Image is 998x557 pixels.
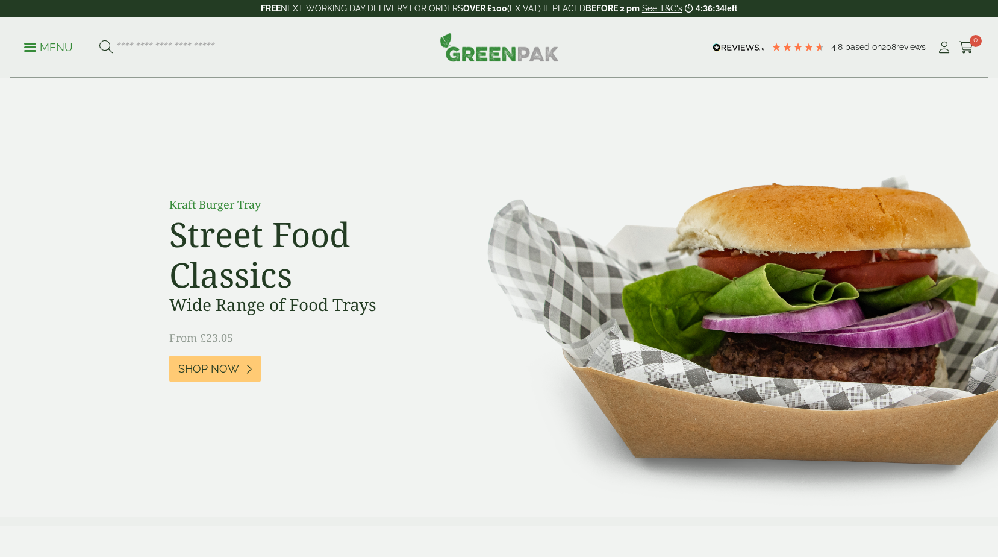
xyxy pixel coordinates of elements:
[959,39,974,57] a: 0
[713,43,765,52] img: REVIEWS.io
[169,356,261,382] a: Shop Now
[463,4,507,13] strong: OVER £100
[169,330,233,345] span: From £23.05
[178,362,239,376] span: Shop Now
[585,4,640,13] strong: BEFORE 2 pm
[959,42,974,54] i: Cart
[896,42,926,52] span: reviews
[169,214,440,295] h2: Street Food Classics
[882,42,896,52] span: 208
[937,42,952,54] i: My Account
[169,197,440,213] p: Kraft Burger Tray
[24,40,73,52] a: Menu
[169,295,440,315] h3: Wide Range of Food Trays
[261,4,281,13] strong: FREE
[725,4,737,13] span: left
[24,40,73,55] p: Menu
[449,78,998,517] img: Street Food Classics
[440,33,559,61] img: GreenPak Supplies
[970,35,982,47] span: 0
[771,42,825,52] div: 4.79 Stars
[845,42,882,52] span: Based on
[696,4,725,13] span: 4:36:34
[831,42,845,52] span: 4.8
[642,4,682,13] a: See T&C's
